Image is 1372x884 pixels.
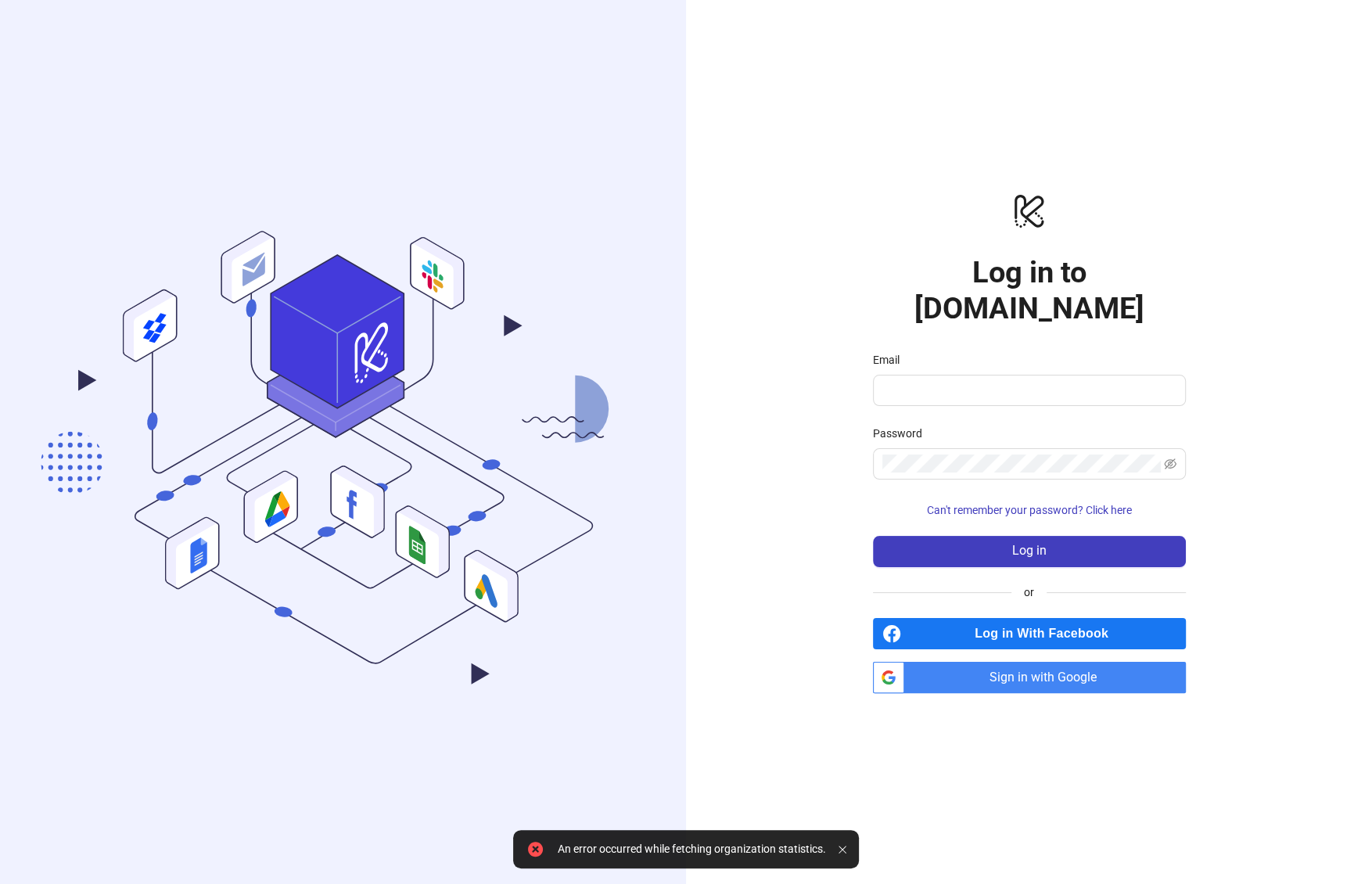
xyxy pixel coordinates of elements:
div: An error occurred while fetching organization statistics. [558,843,826,856]
span: eye-invisible [1164,458,1176,470]
span: Can't remember your password? Click here [927,504,1132,516]
a: Can't remember your password? Click here [873,504,1186,516]
span: or [1011,584,1047,601]
span: Log in With Facebook [907,618,1186,649]
a: Log in With Facebook [873,618,1186,649]
span: Sign in with Google [910,662,1186,693]
label: Email [873,351,910,368]
button: Can't remember your password? Click here [873,498,1186,523]
a: Sign in with Google [873,662,1186,693]
label: Password [873,425,932,442]
button: Log in [873,536,1186,567]
span: Log in [1012,544,1047,558]
h1: Log in to [DOMAIN_NAME] [873,254,1186,326]
input: Email [882,381,1173,400]
input: Password [882,455,1162,473]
